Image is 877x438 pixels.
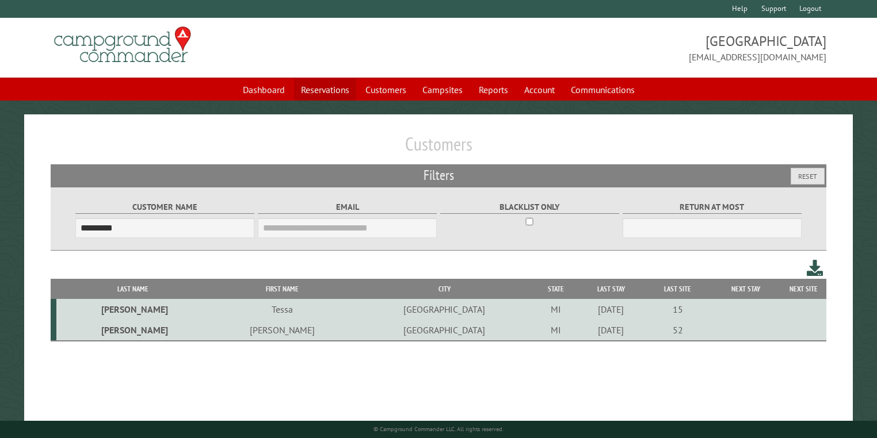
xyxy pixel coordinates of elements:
[534,279,577,299] th: State
[373,425,504,433] small: © Campground Commander LLC. All rights reserved.
[294,79,356,101] a: Reservations
[75,201,254,214] label: Customer Name
[711,279,780,299] th: Next Stay
[51,22,195,67] img: Campground Commander
[534,320,577,341] td: MI
[440,201,619,214] label: Blacklist only
[472,79,515,101] a: Reports
[517,79,562,101] a: Account
[56,279,210,299] th: Last Name
[780,279,826,299] th: Next Site
[579,324,643,336] div: [DATE]
[236,79,292,101] a: Dashboard
[577,279,645,299] th: Last Stay
[354,320,534,341] td: [GEOGRAPHIC_DATA]
[623,201,802,214] label: Return at most
[354,279,534,299] th: City
[791,168,825,185] button: Reset
[645,299,711,320] td: 15
[564,79,642,101] a: Communications
[51,133,827,164] h1: Customers
[415,79,470,101] a: Campsites
[645,279,711,299] th: Last Site
[354,299,534,320] td: [GEOGRAPHIC_DATA]
[645,320,711,341] td: 52
[51,164,827,186] h2: Filters
[807,258,823,279] a: Download this customer list (.csv)
[210,320,354,341] td: [PERSON_NAME]
[534,299,577,320] td: MI
[210,279,354,299] th: First Name
[439,32,826,64] span: [GEOGRAPHIC_DATA] [EMAIL_ADDRESS][DOMAIN_NAME]
[258,201,437,214] label: Email
[56,320,210,341] td: [PERSON_NAME]
[210,299,354,320] td: Tessa
[56,299,210,320] td: [PERSON_NAME]
[579,303,643,315] div: [DATE]
[359,79,413,101] a: Customers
